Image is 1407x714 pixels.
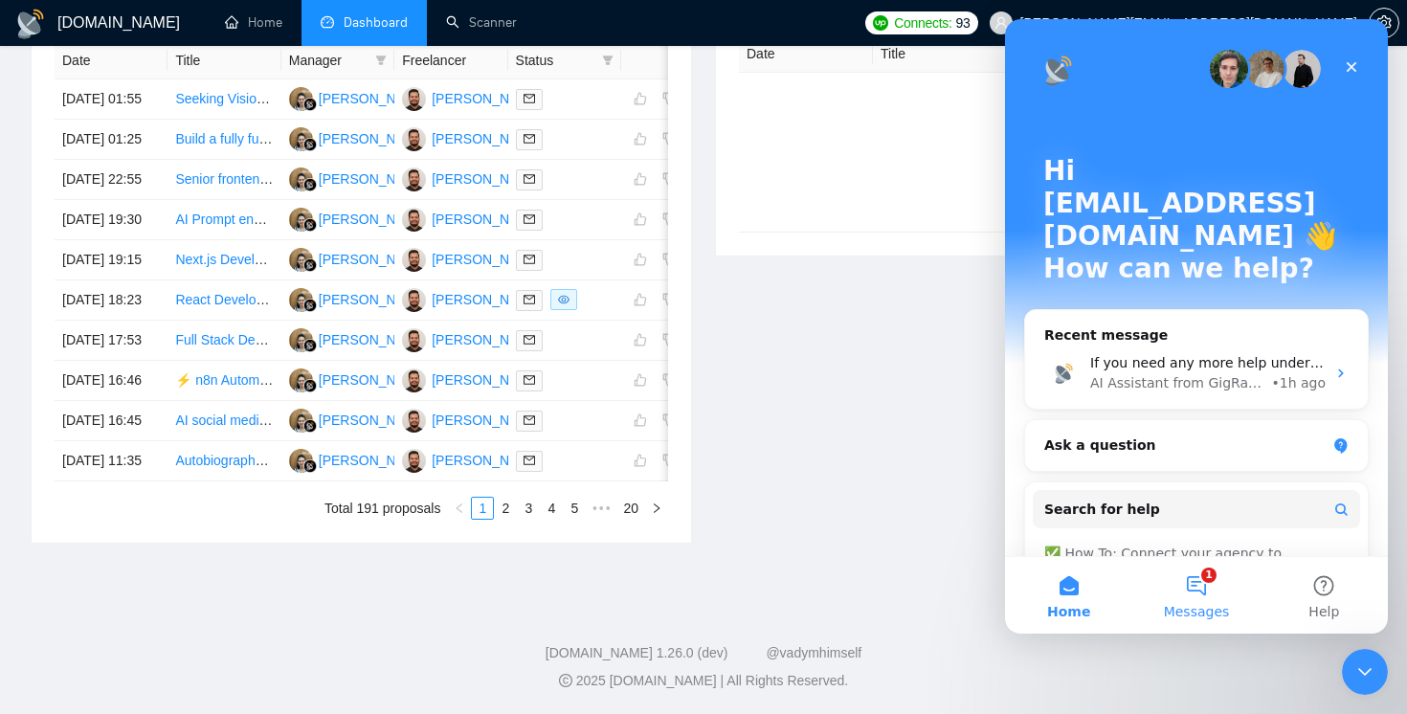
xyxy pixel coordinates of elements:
[319,410,429,431] div: [PERSON_NAME]
[524,414,535,426] span: mail
[1369,8,1399,38] button: setting
[524,213,535,225] span: mail
[55,160,167,200] td: [DATE] 22:55
[55,280,167,321] td: [DATE] 18:23
[289,90,429,105] a: ES[PERSON_NAME]
[471,497,494,520] li: 1
[175,413,336,428] a: AI social media automation
[402,371,542,387] a: AA[PERSON_NAME]
[446,14,517,31] a: searchScanner
[402,452,542,467] a: AA[PERSON_NAME]
[19,400,364,453] div: Ask a question
[39,416,321,436] div: Ask a question
[546,645,728,660] a: [DOMAIN_NAME] 1.26.0 (dev)
[319,450,429,471] div: [PERSON_NAME]
[289,87,313,111] img: ES
[289,409,313,433] img: ES
[175,252,500,267] a: Next.js Developer – Monorepo to Single-App Migration
[432,329,542,350] div: [PERSON_NAME]
[289,288,313,312] img: ES
[586,497,616,520] span: •••
[55,401,167,441] td: [DATE] 16:45
[524,93,535,104] span: mail
[564,498,585,519] a: 5
[402,409,426,433] img: AA
[344,14,408,31] span: Dashboard
[1342,649,1388,695] iframe: Intercom live chat
[289,331,429,346] a: ES[PERSON_NAME]
[586,497,616,520] li: Next 5 Pages
[402,331,542,346] a: AA[PERSON_NAME]
[540,497,563,520] li: 4
[432,88,542,109] div: [PERSON_NAME]
[402,328,426,352] img: AA
[167,361,280,401] td: ⚡ n8n Automation Expert – API & Workflow Integrations (fluent English)
[432,410,542,431] div: [PERSON_NAME]
[994,16,1008,30] span: user
[289,371,429,387] a: ES[PERSON_NAME]
[645,497,668,520] li: Next Page
[448,497,471,520] button: left
[289,167,313,191] img: ES
[518,498,539,519] a: 3
[524,133,535,145] span: mail
[402,248,426,272] img: AA
[524,374,535,386] span: mail
[448,497,471,520] li: Previous Page
[303,419,317,433] img: gigradar-bm.png
[55,361,167,401] td: [DATE] 16:46
[289,50,368,71] span: Manager
[167,79,280,120] td: Seeking Visionary CTO to Lead AI SaaS Development
[175,453,397,468] a: Autobiography life story book website
[225,14,282,31] a: homeHome
[402,90,542,105] a: AA[PERSON_NAME]
[1005,19,1388,634] iframe: Intercom live chat
[289,368,313,392] img: ES
[303,586,334,599] span: Help
[524,254,535,265] span: mail
[894,12,951,33] span: Connects:
[432,168,542,190] div: [PERSON_NAME]
[289,208,313,232] img: ES
[432,450,542,471] div: [PERSON_NAME]
[1370,15,1398,31] span: setting
[55,200,167,240] td: [DATE] 19:30
[55,441,167,481] td: [DATE] 11:35
[28,517,355,572] div: ✅ How To: Connect your agency to [DOMAIN_NAME]
[319,329,429,350] div: [PERSON_NAME]
[167,280,280,321] td: React Developer for Custom Dashboard Table (Notion-style, using UntitledUI)
[524,334,535,346] span: mail
[289,412,429,427] a: ES[PERSON_NAME]
[289,130,429,145] a: ES[PERSON_NAME]
[873,15,888,31] img: upwork-logo.png
[494,497,517,520] li: 2
[766,645,861,660] a: @vadymhimself
[432,369,542,390] div: [PERSON_NAME]
[495,498,516,519] a: 2
[319,209,429,230] div: [PERSON_NAME]
[402,291,542,306] a: AA[PERSON_NAME]
[159,586,225,599] span: Messages
[319,168,429,190] div: [PERSON_NAME]
[1369,15,1399,31] a: setting
[175,212,690,227] a: AI Prompt engineer for platfrom image to video - single persons and teams are welcom
[85,354,262,374] div: AI Assistant from GigRadar 📡
[432,289,542,310] div: [PERSON_NAME]
[402,368,426,392] img: AA
[28,471,355,509] button: Search for help
[55,120,167,160] td: [DATE] 01:25
[402,208,426,232] img: AA
[402,167,426,191] img: AA
[432,128,542,149] div: [PERSON_NAME]
[266,354,321,374] div: • 1h ago
[375,55,387,66] span: filter
[739,35,873,73] th: Date
[175,91,497,106] a: Seeking Visionary CTO to Lead AI SaaS Development
[175,171,550,187] a: Senior frontend developer (React-Nextjs) actively using AI tools
[402,288,426,312] img: AA
[303,178,317,191] img: gigradar-bm.png
[289,127,313,151] img: ES
[55,321,167,361] td: [DATE] 17:53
